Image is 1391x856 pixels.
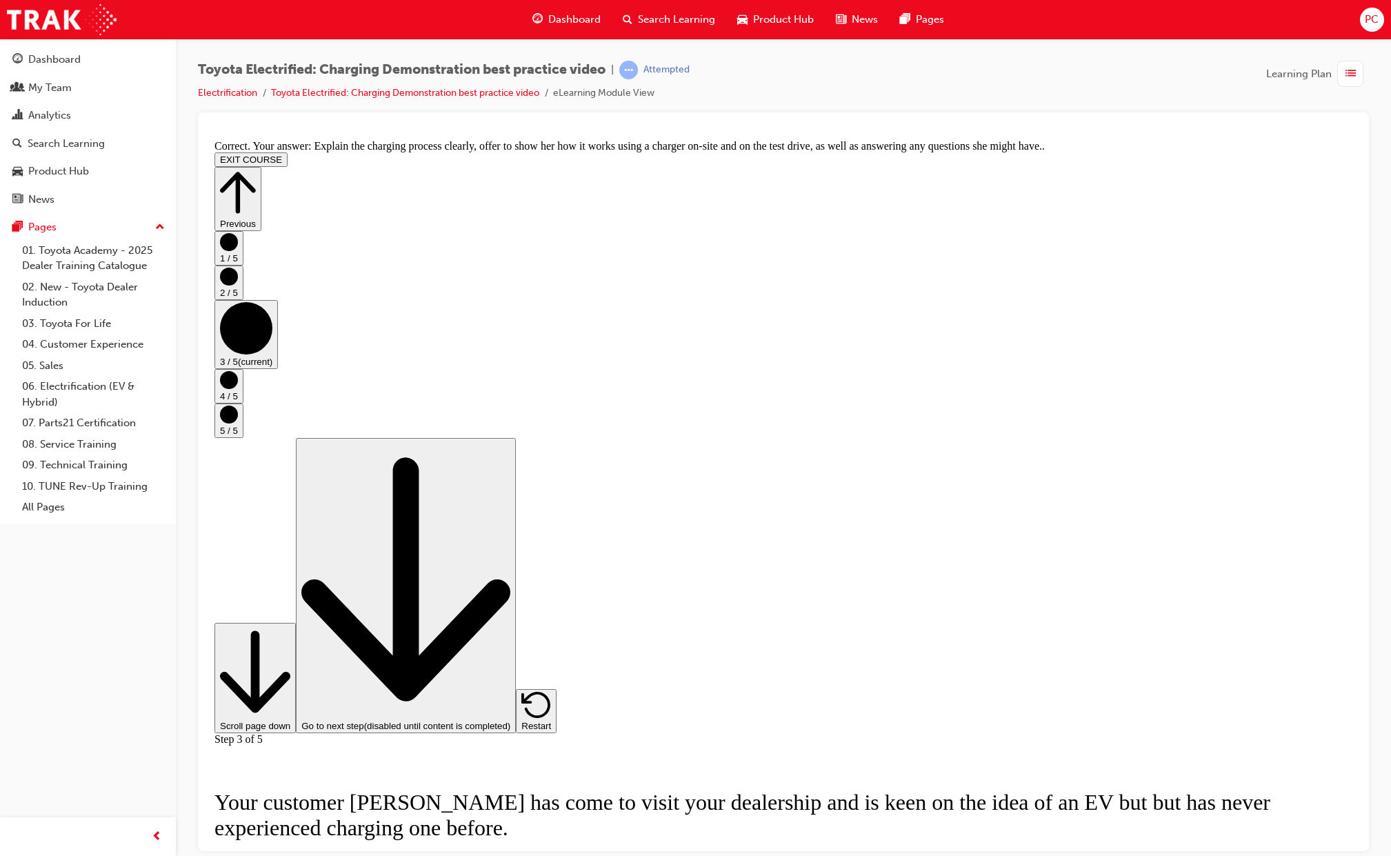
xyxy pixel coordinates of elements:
span: car-icon [12,166,23,178]
a: My Team [6,75,170,101]
span: news-icon [12,194,23,206]
span: 1 / 5 [11,119,29,129]
button: Previous [6,32,52,97]
div: Correct. Your answer: Explain the charging process clearly, offer to show her how it works using ... [6,6,1143,18]
div: News [28,192,54,208]
div: Analytics [28,108,71,123]
a: 08. Service Training [17,434,170,455]
span: (disabled until content is completed) [155,586,302,597]
span: chart-icon [12,110,23,122]
button: 1 / 5 [6,97,34,131]
a: News [6,187,170,212]
span: Scroll page down [11,586,81,597]
span: news-icon [836,11,846,28]
a: Electrification [198,87,257,99]
a: 07. Parts21 Certification [17,412,170,434]
span: car-icon [737,11,748,28]
span: News [852,12,878,28]
div: Dashboard [28,52,81,68]
button: 4 / 5 [6,235,34,269]
span: 3 / 5 [11,222,29,232]
a: pages-iconPages [889,6,955,34]
span: Your customer [PERSON_NAME] has come to visit your dealership and is keen on the idea of an EV bu... [6,655,1061,706]
span: Go to next step [92,586,301,597]
span: Previous [11,84,47,94]
span: | [611,62,614,78]
span: up-icon [155,219,165,237]
span: (current) [29,222,63,232]
a: search-iconSearch Learning [612,6,726,34]
span: learningRecordVerb_ATTEMPT-icon [619,61,638,79]
a: car-iconProduct Hub [726,6,825,34]
button: EXIT COURSE [6,18,79,32]
a: Search Learning [6,131,170,157]
span: guage-icon [532,11,543,28]
button: 2 / 5 [6,131,34,166]
li: eLearning Module View [553,86,654,101]
button: 5 / 5 [6,269,34,303]
div: My Team [28,80,72,96]
a: All Pages [17,497,170,518]
span: Toyota Electrified: Charging Demonstration best practice video [198,62,606,78]
button: DashboardMy TeamAnalyticsSearch LearningProduct HubNews [6,44,170,215]
div: Pages [28,219,57,235]
a: 02. New - Toyota Dealer Induction [17,277,170,313]
a: Dashboard [6,47,170,72]
span: Restart [312,586,342,597]
span: list-icon [1345,66,1356,83]
span: 4 / 5 [11,257,29,267]
div: Step 3 of 5 [6,599,1143,611]
span: search-icon [12,138,22,150]
div: Step controls [6,32,1143,599]
span: people-icon [12,82,23,94]
span: search-icon [623,11,632,28]
span: pages-icon [12,221,23,234]
span: guage-icon [12,54,23,66]
span: pages-icon [900,11,910,28]
span: Dashboard [548,12,601,28]
a: 10. TUNE Rev-Up Training [17,476,170,497]
img: Trak [7,4,117,35]
button: Pages [6,215,170,240]
span: Product Hub [753,12,814,28]
a: 03. Toyota For Life [17,313,170,335]
span: 2 / 5 [11,153,29,163]
a: news-iconNews [825,6,889,34]
button: Learning Plan [1266,61,1369,87]
div: Product Hub [28,163,89,179]
span: PC [1365,12,1379,28]
a: Product Hub [6,159,170,184]
span: prev-icon [152,828,162,846]
a: 01. Toyota Academy - 2025 Dealer Training Catalogue [17,240,170,277]
span: Pages [916,12,944,28]
a: Analytics [6,103,170,128]
button: PC [1360,8,1384,32]
span: Search Learning [638,12,715,28]
a: 05. Sales [17,355,170,377]
a: 04. Customer Experience [17,334,170,355]
div: Attempted [643,63,690,77]
button: 3 / 5(current) [6,166,69,235]
a: 06. Electrification (EV & Hybrid) [17,376,170,412]
a: Toyota Electrified: Charging Demonstration best practice video [271,87,539,99]
button: Scroll page down [6,488,87,599]
span: Learning Plan [1266,66,1332,82]
span: 5 / 5 [11,291,29,301]
a: 09. Technical Training [17,455,170,476]
a: guage-iconDashboard [521,6,612,34]
div: Search Learning [28,136,105,152]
